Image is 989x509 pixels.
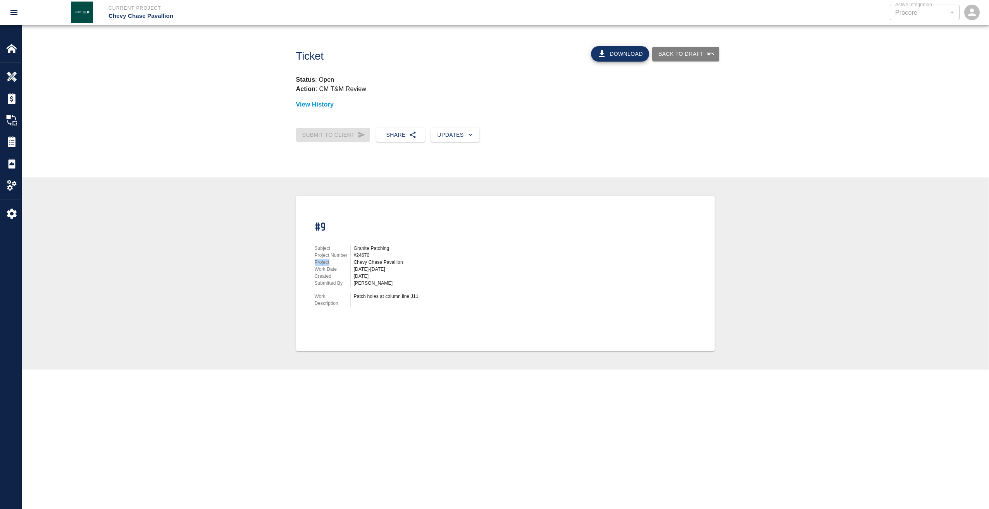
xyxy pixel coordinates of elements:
iframe: Chat Widget [950,472,989,509]
button: open drawer [5,3,23,22]
div: [PERSON_NAME] [354,280,566,287]
p: Project [315,259,350,266]
p: : CM T&M Review [296,86,367,92]
button: Back to Draft [652,47,719,61]
p: Project Number [315,252,350,259]
p: View History [296,100,715,109]
div: [DATE]-[DATE] [354,266,566,273]
p: Work Description [315,293,350,307]
div: #24670 [354,252,566,259]
p: Submitted By [315,280,350,287]
div: Procore [895,8,954,17]
h1: #9 [315,221,566,234]
div: Cannot be submitted without a client [296,128,370,142]
strong: Action [296,86,316,92]
img: Janeiro Inc [71,2,93,23]
div: Patch holes at column line J11 [354,293,566,300]
p: Current Project [109,5,536,12]
p: Subject [315,245,350,252]
div: Chevy Chase Pavallion [354,259,566,266]
div: [DATE] [354,273,566,280]
p: : Open [296,75,715,84]
p: Chevy Chase Pavallion [109,12,536,21]
button: Share [376,128,425,142]
h1: Ticket [296,50,538,63]
strong: Status [296,76,315,83]
p: Created [315,273,350,280]
p: Work Date [315,266,350,273]
label: Active Integration [895,1,932,8]
button: Updates [431,128,479,142]
div: Granite Patching [354,245,566,252]
button: Download [591,46,649,62]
